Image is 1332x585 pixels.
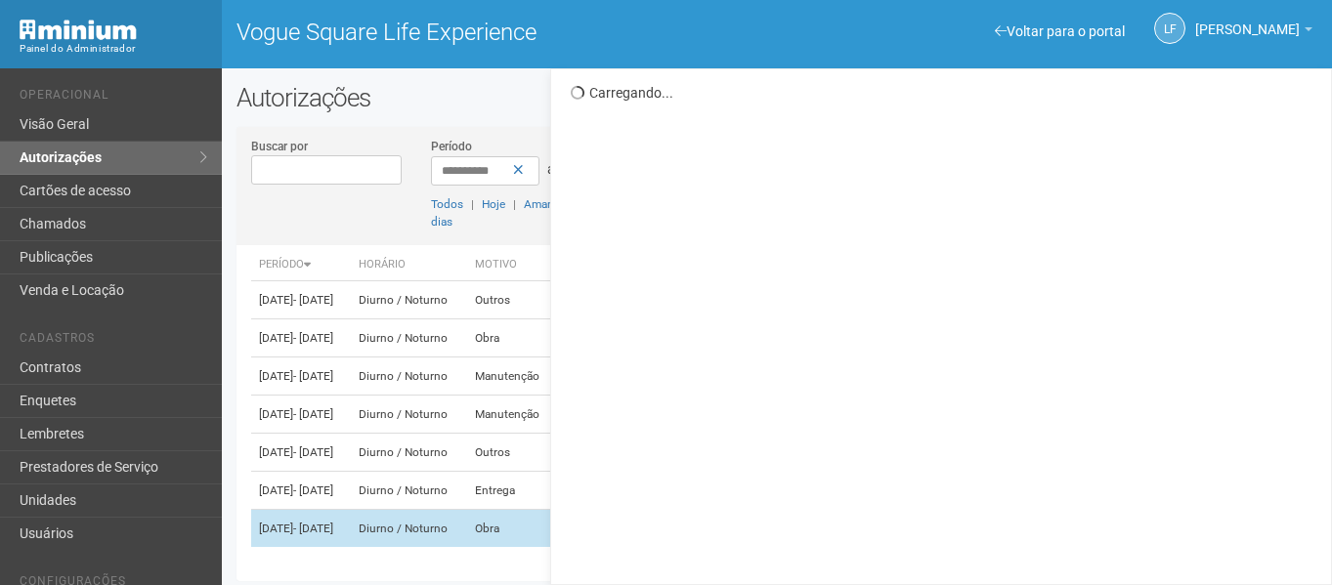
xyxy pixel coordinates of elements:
td: Diurno / Noturno [351,472,467,510]
td: [DATE] [251,319,351,357]
a: Hoje [482,197,505,211]
td: Obra [467,319,556,357]
td: Diurno / Noturno [351,434,467,472]
span: - [DATE] [293,331,333,345]
td: Entrega [467,472,556,510]
label: Período [431,138,472,155]
img: Minium [20,20,137,40]
a: Todos [431,197,463,211]
th: Período [251,249,351,281]
h1: Vogue Square Life Experience [236,20,762,45]
span: - [DATE] [293,369,333,383]
td: Diurno / Noturno [351,319,467,357]
span: - [DATE] [293,407,333,421]
span: - [DATE] [293,483,333,497]
span: - [DATE] [293,445,333,459]
a: [PERSON_NAME] [1195,24,1312,40]
span: Letícia Florim [1195,3,1300,37]
td: Diurno / Noturno [351,396,467,434]
li: Cadastros [20,331,207,352]
a: Amanhã [524,197,567,211]
td: [DATE] [251,472,351,510]
th: Motivo [467,249,556,281]
td: Diurno / Noturno [351,357,467,396]
label: Buscar por [251,138,308,155]
th: Horário [351,249,467,281]
a: Voltar para o portal [995,23,1125,39]
td: [DATE] [251,357,351,396]
td: Manutenção [467,396,556,434]
td: Diurno / Noturno [351,281,467,319]
td: [DATE] [251,434,351,472]
td: [DATE] [251,396,351,434]
li: Operacional [20,88,207,108]
td: Manutenção [467,357,556,396]
span: - [DATE] [293,522,333,535]
span: - [DATE] [293,293,333,307]
td: [DATE] [251,510,351,548]
div: Painel do Administrador [20,40,207,58]
a: LF [1154,13,1185,44]
td: Outros [467,281,556,319]
span: | [471,197,474,211]
span: a [547,161,555,177]
div: Carregando... [571,84,1316,102]
td: Diurno / Noturno [351,510,467,548]
h2: Autorizações [236,83,1317,112]
td: Outros [467,434,556,472]
td: [DATE] [251,281,351,319]
td: Obra [467,510,556,548]
span: | [513,197,516,211]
